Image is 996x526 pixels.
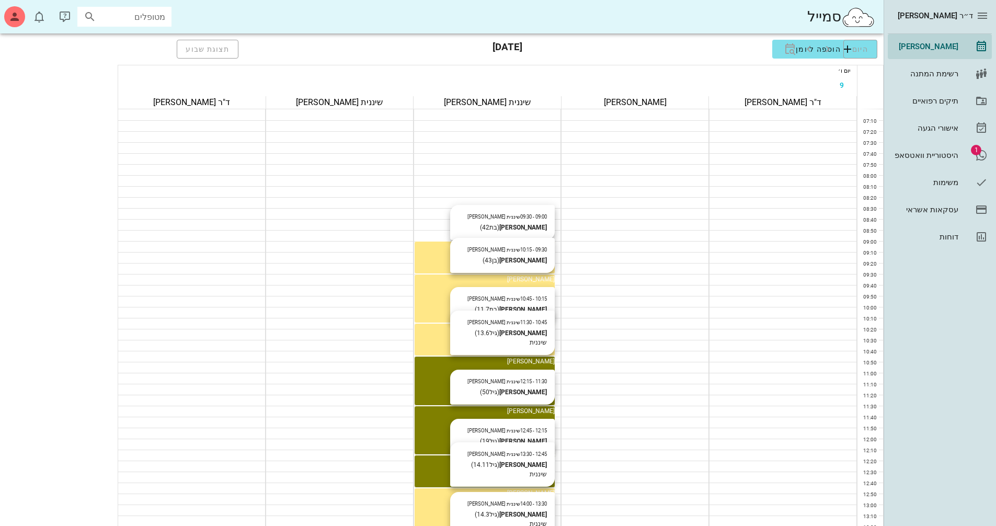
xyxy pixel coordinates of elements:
[852,45,868,53] span: היום
[857,337,879,345] div: 10:30
[467,247,520,253] span: שיננית [PERSON_NAME]
[499,306,547,313] strong: [PERSON_NAME]
[857,216,879,224] div: 08:40
[467,501,547,507] small: 13:30 - 14:00
[857,370,879,378] div: 11:00
[857,249,879,257] div: 09:10
[473,461,489,468] span: 14.11
[467,428,547,433] small: 12:15 - 12:45
[475,329,499,337] span: (גיל )
[888,116,992,141] a: אישורי הגעה
[857,392,879,399] div: 11:20
[888,170,992,195] a: משימות
[888,224,992,249] a: דוחות
[888,34,992,59] a: [PERSON_NAME]
[892,42,958,51] div: [PERSON_NAME]
[467,428,520,433] span: שיננית [PERSON_NAME]
[480,438,499,445] span: (גיל )
[467,296,547,302] small: 10:15 - 10:45
[857,414,879,421] div: 11:40
[807,6,875,28] div: סמייל
[857,282,879,290] div: 09:40
[892,70,958,78] div: רשימת המתנה
[857,501,879,509] div: 13:00
[892,124,958,132] div: אישורי הגעה
[467,451,520,457] span: שיננית [PERSON_NAME]
[477,306,489,313] span: 11.7
[857,490,879,498] div: 12:50
[467,379,547,384] small: 11:30 - 12:15
[971,145,981,155] span: תג
[888,88,992,113] a: תיקים רפואיים
[857,447,879,454] div: 12:10
[892,97,958,105] div: תיקים רפואיים
[32,10,37,15] span: תג
[709,96,856,109] div: ד"ר [PERSON_NAME]
[857,458,879,465] div: 12:20
[857,117,879,125] div: 07:10
[857,183,879,191] div: 08:10
[266,96,414,109] div: שיננית [PERSON_NAME]
[892,151,958,159] div: היסטוריית וואטסאפ
[467,214,547,220] small: 09:00 - 09:30
[483,257,499,264] span: (בן )
[857,468,879,476] div: 12:30
[857,425,879,432] div: 11:50
[499,511,547,518] strong: [PERSON_NAME]
[507,489,555,497] span: [PERSON_NAME]
[833,76,852,95] button: 9
[857,238,879,246] div: 09:00
[888,143,992,168] a: תגהיסטוריית וואטסאפ
[857,359,879,367] div: 10:50
[857,436,879,443] div: 12:00
[475,511,499,518] span: (גיל )
[892,205,958,214] div: עסקאות אשראי
[562,96,709,109] div: [PERSON_NAME]
[485,257,492,264] span: 43
[857,271,879,279] div: 09:30
[177,40,238,59] button: תצוגת שבוע
[833,81,852,89] span: 9
[857,227,879,235] div: 08:50
[458,470,547,479] div: שיננית
[841,7,875,28] img: SmileCloud logo
[467,379,520,384] span: שיננית [PERSON_NAME]
[888,197,992,222] a: עסקאות אשראי
[499,461,547,468] strong: [PERSON_NAME]
[857,315,879,323] div: 10:10
[857,326,879,334] div: 10:20
[480,224,499,231] span: (בת )
[499,224,547,231] strong: [PERSON_NAME]
[467,214,520,220] span: שיננית [PERSON_NAME]
[475,306,499,313] span: (בת )
[482,438,489,445] span: 19
[892,178,958,187] div: משימות
[857,293,879,301] div: 09:50
[499,329,547,337] strong: [PERSON_NAME]
[499,388,547,396] strong: [PERSON_NAME]
[118,96,266,109] div: ד"ר [PERSON_NAME]
[857,381,879,388] div: 11:10
[414,96,561,109] div: שיננית [PERSON_NAME]
[892,233,958,241] div: דוחות
[857,139,879,147] div: 07:30
[482,224,489,231] span: 42
[471,461,499,468] span: (גיל )
[857,161,879,169] div: 07:50
[480,388,499,396] span: (גיל )
[467,319,520,325] span: שיננית [PERSON_NAME]
[467,451,547,457] small: 12:45 - 13:30
[898,11,973,20] span: ד״ר [PERSON_NAME]
[857,512,879,520] div: 13:10
[857,479,879,487] div: 12:40
[857,348,879,356] div: 10:40
[186,45,230,53] span: תצוגת שבוע
[467,247,547,253] small: 09:30 - 10:15
[493,40,522,59] h3: [DATE]
[482,388,489,396] span: 50
[499,257,547,264] strong: [PERSON_NAME]
[857,128,879,136] div: 07:20
[857,304,879,312] div: 10:00
[507,358,555,365] span: [PERSON_NAME]
[857,205,879,213] div: 08:30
